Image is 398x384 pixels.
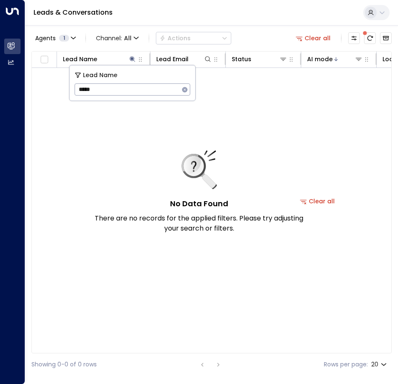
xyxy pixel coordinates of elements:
span: Channel: [93,32,142,44]
div: Lead Email [156,54,212,64]
span: All [124,35,132,42]
div: AI mode [307,54,333,64]
div: AI mode [307,54,363,64]
span: Lead Name [83,70,117,80]
span: There are new threads available. Refresh the grid to view the latest updates. [364,32,376,44]
div: Actions [160,34,191,42]
button: Clear all [297,195,339,207]
div: 20 [371,358,388,371]
button: Actions [156,32,231,44]
span: Toggle select all [39,54,49,65]
label: Rows per page: [324,360,368,369]
button: Agents1 [31,32,79,44]
a: Leads & Conversations [34,8,113,17]
button: Archived Leads [380,32,392,44]
span: Agents [35,35,56,41]
div: Button group with a nested menu [156,32,231,44]
div: Lead Email [156,54,189,64]
span: 1 [59,35,69,42]
div: Showing 0-0 of 0 rows [31,360,97,369]
p: There are no records for the applied filters. Please try adjusting your search or filters. [94,213,304,234]
h5: No Data Found [170,198,228,209]
button: Customize [348,32,360,44]
button: Clear all [292,32,334,44]
div: Status [232,54,251,64]
div: Status [232,54,287,64]
div: Lead Name [63,54,97,64]
nav: pagination navigation [197,359,224,370]
div: Lead Name [63,54,137,64]
button: Channel:All [93,32,142,44]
